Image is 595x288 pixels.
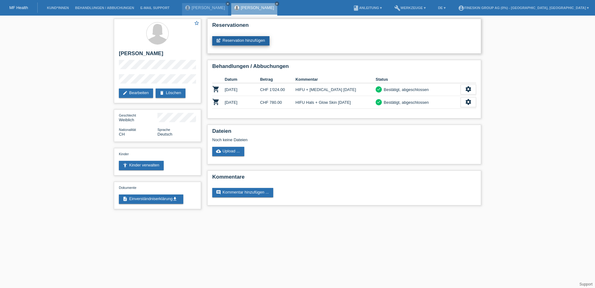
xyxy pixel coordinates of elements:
[212,128,476,137] h2: Dateien
[465,98,472,105] i: settings
[295,76,376,83] th: Kommentar
[579,282,593,286] a: Support
[159,90,164,95] i: delete
[119,50,196,60] h2: [PERSON_NAME]
[72,6,137,10] a: Behandlungen / Abbuchungen
[260,96,296,109] td: CHF 780.00
[216,149,221,154] i: cloud_upload
[212,36,269,46] a: post_addReservation hinzufügen
[119,161,164,170] a: accessibility_newKinder verwalten
[119,152,129,156] span: Kinder
[212,147,244,156] a: cloud_uploadUpload ...
[376,76,461,83] th: Status
[212,85,220,93] i: POSP00027361
[212,63,476,73] h2: Behandlungen / Abbuchungen
[123,90,128,95] i: edit
[275,2,279,5] i: close
[275,2,279,6] a: close
[382,86,429,93] div: Bestätigt, abgeschlossen
[157,132,172,137] span: Deutsch
[458,5,464,11] i: account_circle
[391,6,429,10] a: buildWerkzeuge ▾
[216,190,221,195] i: comment
[119,194,183,204] a: descriptionEinverständniserklärungget_app
[260,83,296,96] td: CHF 1'024.00
[119,89,153,98] a: editBearbeiten
[295,96,376,109] td: HIFU Hals + Glow Skin [DATE]
[119,113,136,117] span: Geschlecht
[226,2,230,6] a: close
[156,89,185,98] a: deleteLöschen
[172,196,177,201] i: get_app
[225,83,260,96] td: [DATE]
[123,196,128,201] i: description
[394,5,401,11] i: build
[225,96,260,109] td: [DATE]
[192,5,225,10] a: [PERSON_NAME]
[119,186,136,190] span: Dokumente
[157,128,170,132] span: Sprache
[212,98,220,106] i: POSP00027709
[377,100,381,104] i: check
[212,137,402,142] div: Noch keine Dateien
[44,6,72,10] a: Kund*innen
[295,83,376,96] td: HIFU + [MEDICAL_DATA] [DATE]
[123,163,128,168] i: accessibility_new
[377,87,381,91] i: check
[9,5,28,10] a: MF Health
[119,128,136,132] span: Nationalität
[455,6,592,10] a: account_circleFineSkin Group AG (0%) - [GEOGRAPHIC_DATA], [GEOGRAPHIC_DATA] ▾
[435,6,449,10] a: DE ▾
[226,2,229,5] i: close
[382,99,429,106] div: Bestätigt, abgeschlossen
[216,38,221,43] i: post_add
[350,6,385,10] a: bookAnleitung ▾
[119,132,125,137] span: Schweiz
[260,76,296,83] th: Betrag
[212,22,476,31] h2: Reservationen
[194,20,199,27] a: star_border
[119,113,157,122] div: Weiblich
[212,174,476,183] h2: Kommentare
[465,86,472,93] i: settings
[137,6,173,10] a: E-Mail Support
[353,5,359,11] i: book
[225,76,260,83] th: Datum
[241,5,274,10] a: [PERSON_NAME]
[212,188,273,197] a: commentKommentar hinzufügen ...
[194,20,199,26] i: star_border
